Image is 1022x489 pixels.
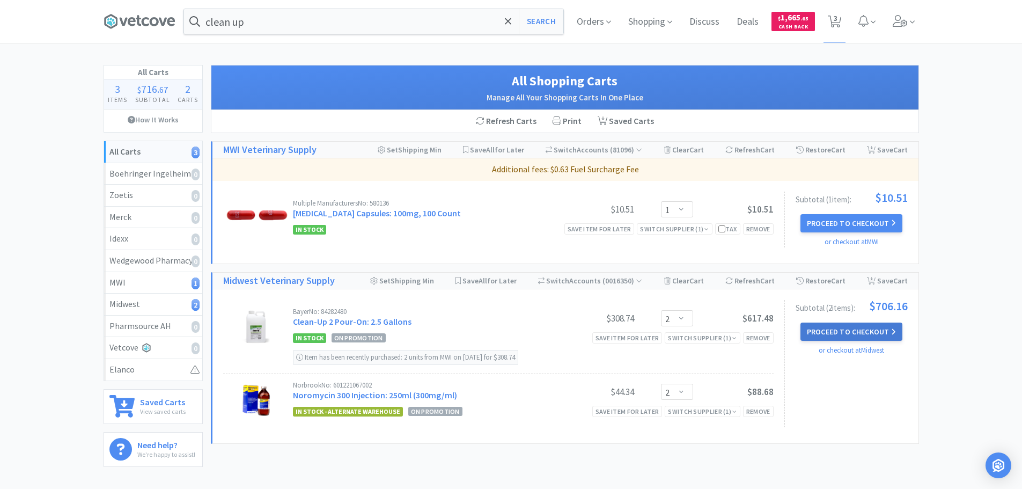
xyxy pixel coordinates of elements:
i: 0 [192,169,200,180]
i: 0 [192,321,200,333]
div: Zoetis [109,188,197,202]
span: $ [778,15,781,22]
span: Cart [831,145,845,155]
a: $1,665.65Cash Back [771,7,815,36]
div: Refresh [725,273,775,289]
div: Wedgewood Pharmacy [109,254,197,268]
span: $10.51 [747,203,774,215]
a: Midwest Veterinary Supply [223,273,335,289]
div: Vetcove [109,341,197,355]
div: . [131,84,174,94]
div: Clear [664,273,704,289]
span: Save for Later [462,276,517,286]
a: Discuss [685,17,724,27]
span: Cart [760,145,775,155]
input: Search by item, sku, manufacturer, ingredient, size... [184,9,563,34]
i: 0 [192,256,200,267]
a: Idexx0 [104,228,202,250]
div: Restore [796,273,845,289]
a: Midwest2 [104,294,202,316]
span: In Stock [293,333,326,343]
span: $88.68 [747,386,774,398]
div: Elanco [109,363,197,377]
a: Wedgewood Pharmacy0 [104,250,202,272]
div: Bayer No: 84282480 [293,308,554,315]
span: On Promotion [332,333,386,342]
span: 67 [159,84,168,95]
div: Multiple Manufacturers No: 580136 [293,200,554,207]
span: Save for Later [470,145,524,155]
div: $10.51 [554,203,634,216]
span: . 65 [800,15,808,22]
span: Switch [546,276,569,286]
div: Tax [718,224,737,234]
span: Cart [893,145,908,155]
span: Set [379,276,391,286]
div: Subtotal ( 1 item ): [796,192,908,203]
a: MWI1 [104,272,202,294]
span: $ [137,84,141,95]
div: Clear [664,142,704,158]
div: Boehringer Ingelheim [109,167,197,181]
div: Save item for later [564,223,635,235]
a: Zoetis0 [104,185,202,207]
a: Elanco [104,359,202,381]
div: Open Intercom Messenger [986,452,1011,478]
i: 0 [192,233,200,245]
strong: All Carts [109,146,141,157]
div: Refresh Carts [468,110,545,133]
i: 2 [192,299,200,311]
a: Saved CartsView saved carts [104,389,203,424]
span: In Stock [293,225,326,235]
button: Search [519,9,563,34]
i: 0 [192,212,200,224]
a: MWI Veterinary Supply [223,142,317,158]
div: Switch Supplier ( 1 ) [668,333,737,343]
i: 0 [192,190,200,202]
a: Noromycin 300 Injection: 250ml (300mg/ml) [293,390,457,400]
div: Shipping Min [370,273,434,289]
span: 716 [141,82,157,96]
div: Subtotal ( 2 item s ): [796,300,908,312]
h4: Items [104,94,131,105]
div: Save [867,142,908,158]
h2: Manage All Your Shopping Carts In One Place [222,91,908,104]
div: Accounts [546,142,643,158]
h4: Subtotal [131,94,174,105]
img: 82b9a9cb5f534b15a79055e26c409215_116909.jpeg [238,308,275,346]
p: Additional fees: $0.63 Fuel Surcharge Fee [217,163,914,177]
p: We're happy to assist! [137,449,195,459]
div: Save [867,273,908,289]
i: 0 [192,342,200,354]
h6: Need help? [137,438,195,449]
div: $44.34 [554,385,634,398]
span: 3 [115,82,120,96]
span: On Promotion [408,407,462,416]
a: Saved Carts [590,110,662,133]
div: Remove [743,332,774,344]
span: Cart [689,145,704,155]
div: Refresh [725,142,775,158]
a: [MEDICAL_DATA] Capsules: 100mg, 100 Count [293,208,461,218]
div: MWI [109,276,197,290]
div: Norbrook No: 601221067002 [293,382,554,389]
div: Remove [743,406,774,417]
img: d0f0b0915d474cde9bc3cb4db53910ca_319213.png [223,200,290,232]
a: Clean-Up 2 Pour-On: 2.5 Gallons [293,316,411,327]
span: $10.51 [875,192,908,203]
div: Save item for later [592,406,663,417]
span: ( 81096 ) [608,145,642,155]
div: Switch Supplier ( 1 ) [640,224,709,234]
span: $706.16 [869,300,908,312]
i: 3 [192,147,200,158]
span: In Stock - Alternate Warehouse [293,407,403,417]
div: Save item for later [592,332,663,344]
button: Proceed to Checkout [800,323,902,341]
span: 1,665 [778,12,808,23]
h1: All Shopping Carts [222,71,908,91]
span: ( 0016350 ) [601,276,642,286]
a: All Carts3 [104,141,202,163]
div: Remove [743,223,774,235]
span: 2 [185,82,190,96]
a: Deals [732,17,763,27]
